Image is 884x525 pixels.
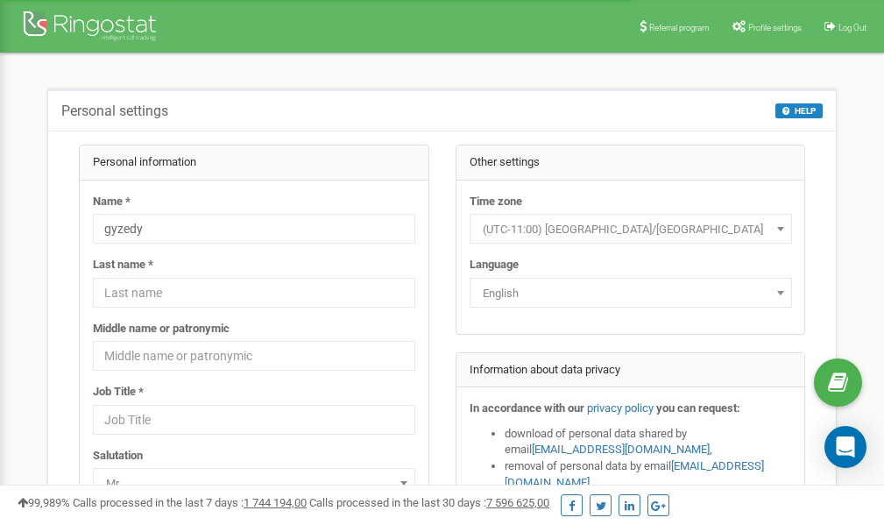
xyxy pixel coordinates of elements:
div: Personal information [80,145,428,181]
span: Mr. [99,472,409,496]
input: Name [93,214,415,244]
span: English [470,278,792,308]
label: Last name * [93,257,153,273]
label: Job Title * [93,384,144,401]
span: Calls processed in the last 7 days : [73,496,307,509]
label: Language [470,257,519,273]
label: Middle name or patronymic [93,321,230,337]
input: Middle name or patronymic [93,341,415,371]
span: Mr. [93,468,415,498]
span: Calls processed in the last 30 days : [309,496,549,509]
u: 7 596 625,00 [486,496,549,509]
button: HELP [775,103,823,118]
span: Profile settings [748,23,802,32]
div: Open Intercom Messenger [824,426,866,468]
span: (UTC-11:00) Pacific/Midway [470,214,792,244]
label: Name * [93,194,131,210]
input: Last name [93,278,415,308]
label: Time zone [470,194,522,210]
span: English [476,281,786,306]
span: 99,989% [18,496,70,509]
a: privacy policy [587,401,654,415]
span: (UTC-11:00) Pacific/Midway [476,217,786,242]
strong: In accordance with our [470,401,584,415]
input: Job Title [93,405,415,435]
li: removal of personal data by email , [505,458,792,491]
a: [EMAIL_ADDRESS][DOMAIN_NAME] [532,443,710,456]
h5: Personal settings [61,103,168,119]
u: 1 744 194,00 [244,496,307,509]
strong: you can request: [656,401,740,415]
span: Log Out [838,23,866,32]
li: download of personal data shared by email , [505,426,792,458]
div: Other settings [456,145,805,181]
label: Salutation [93,448,143,465]
div: Information about data privacy [456,353,805,388]
span: Referral program [649,23,710,32]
